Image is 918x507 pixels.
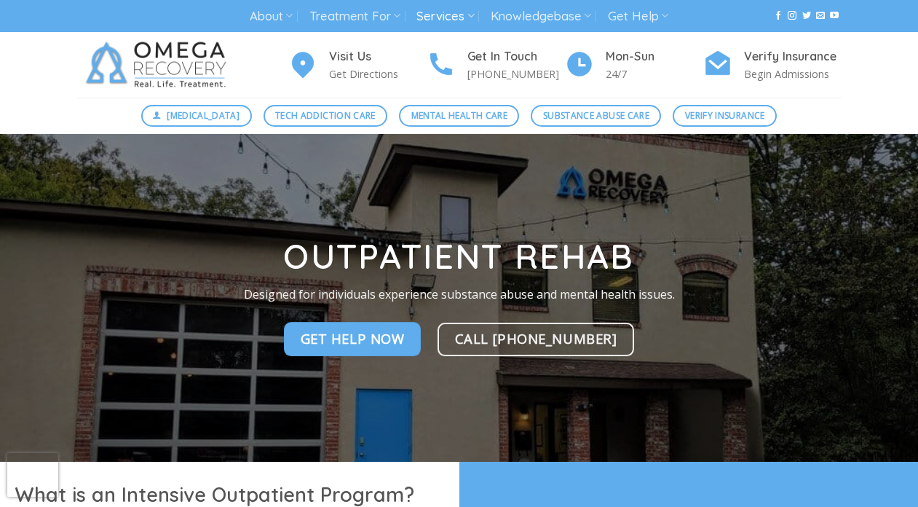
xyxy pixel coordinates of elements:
iframe: reCAPTCHA [7,453,58,497]
h4: Get In Touch [467,47,565,66]
a: Tech Addiction Care [264,105,388,127]
a: Services [416,3,474,30]
a: Get Help NOw [284,323,422,356]
a: Substance Abuse Care [531,105,661,127]
span: Get Help NOw [301,329,405,350]
a: Knowledgebase [491,3,591,30]
p: Designed for individuals experience substance abuse and mental health issues. [223,286,695,304]
span: Tech Addiction Care [275,109,376,122]
span: Substance Abuse Care [543,109,649,122]
a: Follow on Facebook [774,11,783,21]
a: Send us an email [816,11,825,21]
img: Omega Recovery [77,32,241,98]
h4: Visit Us [329,47,427,66]
a: Verify Insurance [673,105,777,127]
a: Treatment For [309,3,400,30]
span: Call [PHONE_NUMBER] [455,328,617,349]
a: Follow on Twitter [802,11,811,21]
a: Call [PHONE_NUMBER] [438,323,635,356]
a: Follow on Instagram [788,11,796,21]
span: Verify Insurance [685,109,765,122]
a: Follow on YouTube [830,11,839,21]
span: Mental Health Care [411,109,507,122]
a: Get Help [608,3,668,30]
a: Get In Touch [PHONE_NUMBER] [427,47,565,83]
p: Begin Admissions [744,66,842,82]
a: Verify Insurance Begin Admissions [703,47,842,83]
a: [MEDICAL_DATA] [141,105,252,127]
a: Visit Us Get Directions [288,47,427,83]
a: About [250,3,293,30]
span: [MEDICAL_DATA] [167,109,240,122]
strong: Outpatient Rehab [283,235,634,278]
h4: Mon-Sun [606,47,703,66]
p: 24/7 [606,66,703,82]
h4: Verify Insurance [744,47,842,66]
p: Get Directions [329,66,427,82]
a: Mental Health Care [399,105,519,127]
p: [PHONE_NUMBER] [467,66,565,82]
